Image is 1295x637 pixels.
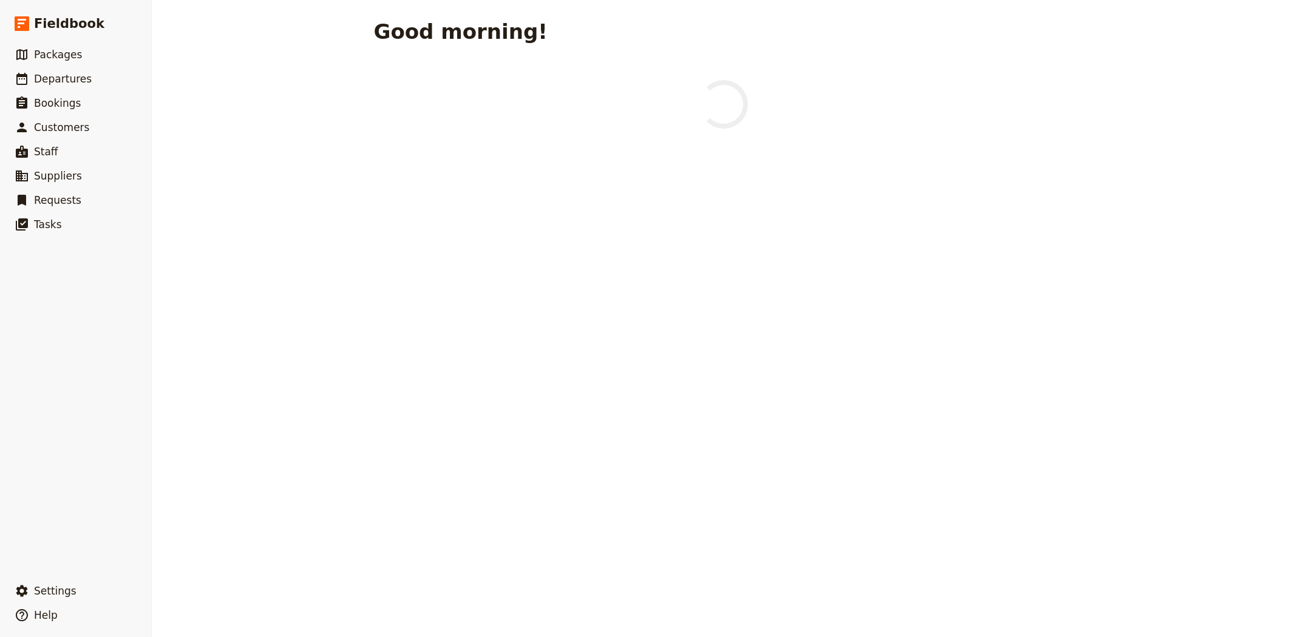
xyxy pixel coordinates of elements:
span: Settings [34,585,76,597]
span: Staff [34,146,58,158]
span: Tasks [34,218,62,231]
span: Departures [34,73,92,85]
span: Customers [34,121,89,133]
span: Packages [34,49,82,61]
span: Help [34,609,58,621]
h1: Good morning! [374,19,548,44]
span: Suppliers [34,170,82,182]
span: Bookings [34,97,81,109]
span: Requests [34,194,81,206]
span: Fieldbook [34,15,104,33]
